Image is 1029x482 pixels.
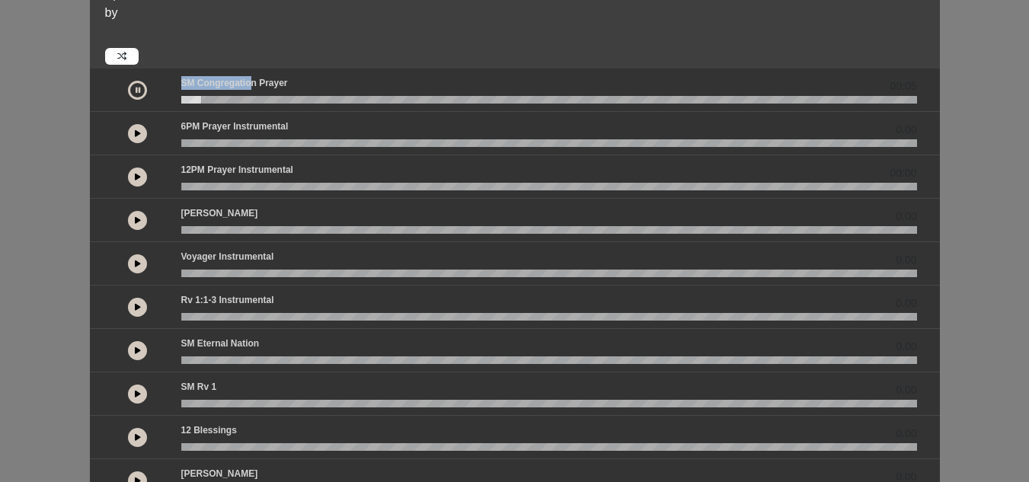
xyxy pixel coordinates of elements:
p: SM Congregation Prayer [181,76,288,90]
span: 0.00 [896,426,916,442]
span: 00:05 [890,78,916,94]
p: SM Rv 1 [181,380,217,394]
span: 0.00 [896,122,916,138]
p: Rv 1:1-3 Instrumental [181,293,274,307]
p: 12PM Prayer Instrumental [181,163,293,177]
p: [PERSON_NAME] [181,206,258,220]
span: 0.00 [896,252,916,268]
span: 0.00 [896,339,916,355]
span: 00:00 [890,165,916,181]
span: 0.00 [896,295,916,311]
span: 0.00 [896,209,916,225]
p: 12 Blessings [181,423,237,437]
p: [PERSON_NAME] [181,467,258,480]
span: 0.00 [896,382,916,398]
span: by [105,6,118,19]
p: SM Eternal Nation [181,337,260,350]
p: 6PM Prayer Instrumental [181,120,289,133]
p: Voyager Instrumental [181,250,274,263]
